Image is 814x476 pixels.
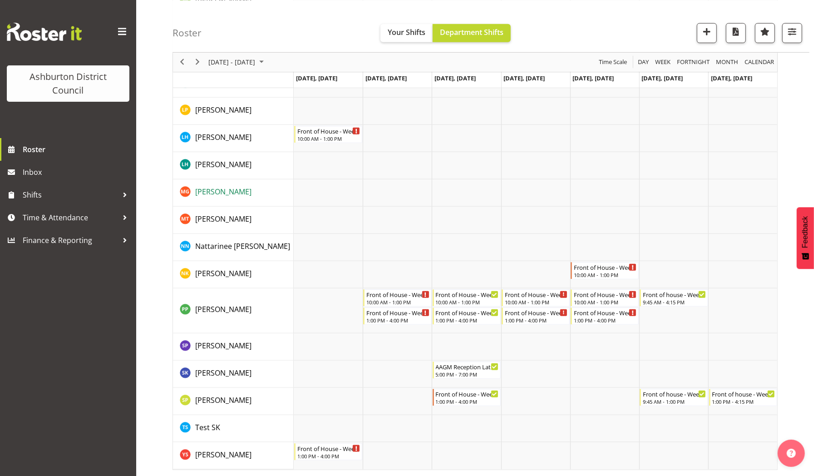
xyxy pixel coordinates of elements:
div: 1:00 PM - 4:00 PM [574,317,636,324]
a: [PERSON_NAME] [195,340,252,351]
div: Front of House - Weekday [436,290,498,299]
button: Month [743,56,776,68]
span: [DATE], [DATE] [296,74,337,82]
div: Polly Price"s event - Front of House - Weekday Begin From Wednesday, October 8, 2025 at 1:00:00 P... [433,307,501,325]
span: Department Shifts [440,27,503,37]
span: Shifts [23,188,118,202]
div: Front of House - Weekday [297,126,360,135]
div: 1:00 PM - 4:00 PM [297,452,360,460]
div: Front of House - Weekday [366,308,429,317]
div: Front of House - Weekday [574,263,636,272]
td: Nicole Ketter resource [173,261,294,288]
div: AAGM Reception Late Night [436,362,498,371]
span: [PERSON_NAME] [195,105,252,115]
div: 1:00 PM - 4:00 PM [436,317,498,324]
a: [PERSON_NAME] [195,367,252,378]
span: Day [637,56,650,68]
button: Timeline Week [654,56,672,68]
div: Ashburton District Council [16,70,120,97]
div: 10:00 AM - 1:00 PM [505,298,567,306]
span: [DATE], [DATE] [365,74,407,82]
div: Front of House - Weekday [505,308,567,317]
td: Shirin Khosraviani resource [173,361,294,388]
span: calendar [744,56,775,68]
div: Shirin Khosraviani"s event - AAGM Reception Late Night Begin From Wednesday, October 8, 2025 at 5... [433,362,501,379]
td: Linda Petrie resource [173,98,294,125]
a: [PERSON_NAME] [195,449,252,460]
td: Martine Tait resource [173,207,294,234]
span: Time Scale [598,56,628,68]
div: Nicole Ketter"s event - Front of House - Weekday Begin From Friday, October 10, 2025 at 10:00:00 ... [571,262,639,279]
a: [PERSON_NAME] [195,159,252,170]
div: 1:00 PM - 4:00 PM [366,317,429,324]
button: Download a PDF of the roster according to the set date range. [726,23,746,43]
div: 10:00 AM - 1:00 PM [436,298,498,306]
span: Time & Attendance [23,211,118,224]
a: [PERSON_NAME] [195,304,252,315]
a: [PERSON_NAME] [195,186,252,197]
span: [PERSON_NAME] [195,159,252,169]
div: Polly Price"s event - Front of House - Weekday Begin From Thursday, October 9, 2025 at 1:00:00 PM... [502,307,570,325]
span: Week [654,56,671,68]
img: help-xxl-2.png [787,449,796,458]
a: Nattarinee [PERSON_NAME] [195,241,290,252]
span: Test SK [195,422,220,432]
div: 10:00 AM - 1:00 PM [574,298,636,306]
div: 1:00 PM - 4:00 PM [436,398,498,405]
div: 9:45 AM - 1:00 PM [643,398,705,405]
button: Previous [176,56,188,68]
div: Polly Price"s event - Front of House - Weekday Begin From Friday, October 10, 2025 at 10:00:00 AM... [571,289,639,307]
a: [PERSON_NAME] [195,268,252,279]
span: [PERSON_NAME] [195,304,252,314]
span: Nattarinee [PERSON_NAME] [195,241,290,251]
div: 9:45 AM - 4:15 PM [643,298,705,306]
div: next period [190,52,205,71]
button: Highlight an important date within the roster. [755,23,775,43]
div: Front of house - Weekend [712,389,775,398]
div: October 06 - 12, 2025 [205,52,269,71]
td: Selwyn Price resource [173,333,294,361]
button: Filter Shifts [782,23,802,43]
td: Nattarinee NAT Kliopchael resource [173,234,294,261]
button: Timeline Day [636,56,651,68]
button: Add a new shift [697,23,717,43]
span: [PERSON_NAME] [195,368,252,378]
div: Front of house - Weekend [643,290,705,299]
a: [PERSON_NAME] [195,104,252,115]
button: Fortnight [676,56,711,68]
div: Front of House - Weekday [366,290,429,299]
div: Polly Price"s event - Front of House - Weekday Begin From Tuesday, October 7, 2025 at 1:00:00 PM ... [363,307,431,325]
div: previous period [174,52,190,71]
button: Time Scale [597,56,629,68]
a: [PERSON_NAME] [195,132,252,143]
span: Your Shifts [388,27,425,37]
span: [DATE], [DATE] [504,74,545,82]
div: Polly Price"s event - Front of House - Weekday Begin From Friday, October 10, 2025 at 1:00:00 PM ... [571,307,639,325]
h4: Roster [173,27,202,38]
span: [PERSON_NAME] [195,395,252,405]
button: October 2025 [207,56,268,68]
div: Susan Philpott"s event - Front of house - Weekend Begin From Saturday, October 11, 2025 at 9:45:0... [640,389,708,406]
td: Mark Graham resource [173,179,294,207]
span: [DATE], [DATE] [434,74,476,82]
span: [DATE], [DATE] [711,74,752,82]
button: Feedback - Show survey [797,207,814,269]
div: 10:00 AM - 1:00 PM [297,135,360,142]
div: Front of House - Weekday [436,308,498,317]
div: Front of House - Weekday [436,389,498,398]
div: Front of House - Weekday [574,290,636,299]
span: [DATE], [DATE] [642,74,683,82]
div: 5:00 PM - 7:00 PM [436,371,498,378]
td: Lynley Hands resource [173,152,294,179]
div: Polly Price"s event - Front of House - Weekday Begin From Tuesday, October 7, 2025 at 10:00:00 AM... [363,289,431,307]
span: Month [715,56,739,68]
div: Polly Price"s event - Front of House - Weekday Begin From Wednesday, October 8, 2025 at 10:00:00 ... [433,289,501,307]
div: 1:00 PM - 4:15 PM [712,398,775,405]
span: [PERSON_NAME] [195,214,252,224]
button: Timeline Month [715,56,740,68]
span: [PERSON_NAME] [195,341,252,351]
div: Yashar Sholehpak"s event - Front of House - Weekday Begin From Monday, October 6, 2025 at 1:00:00... [294,443,362,461]
button: Next [192,56,204,68]
div: Front of House - Weekday [574,308,636,317]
